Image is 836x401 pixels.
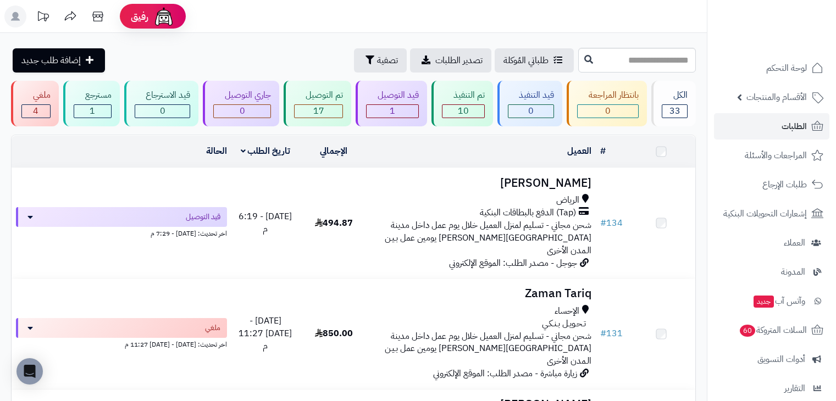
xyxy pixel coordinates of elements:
[390,104,395,118] span: 1
[33,104,38,118] span: 4
[555,305,579,318] span: الإحساء
[353,81,429,126] a: قيد التوصيل 1
[435,54,483,67] span: تصدير الطلبات
[239,314,292,353] span: [DATE] - [DATE] 11:27 م
[495,48,574,73] a: طلباتي المُوكلة
[714,55,829,81] a: لوحة التحكم
[746,90,807,105] span: الأقسام والمنتجات
[600,216,606,230] span: #
[605,104,611,118] span: 0
[315,327,353,340] span: 850.00
[315,216,353,230] span: 494.87
[542,318,586,330] span: تـحـويـل بـنـكـي
[480,207,576,219] span: (Tap) الدفع بالبطاقات البنكية
[600,327,606,340] span: #
[714,346,829,372] a: أدوات التسويق
[556,194,579,207] span: الرياض
[714,230,829,256] a: العملاء
[714,142,829,169] a: المراجعات والأسئلة
[16,227,227,238] div: اخر تحديث: [DATE] - 7:29 م
[22,105,50,118] div: 4
[131,10,148,23] span: رفيق
[564,81,649,126] a: بانتظار المراجعة 0
[745,148,807,163] span: المراجعات والأسئلة
[600,327,623,340] a: #131
[600,144,606,158] a: #
[508,89,555,102] div: قيد التنفيذ
[762,177,807,192] span: طلبات الإرجاع
[21,54,81,67] span: إضافة طلب جديد
[385,219,591,257] span: شحن مجاني - تسليم لمنزل العميل خلال يوم عمل داخل مدينة [GEOGRAPHIC_DATA][PERSON_NAME] يومين عمل ب...
[214,105,270,118] div: 0
[74,105,111,118] div: 1
[240,104,245,118] span: 0
[714,317,829,343] a: السلات المتروكة60
[90,104,95,118] span: 1
[495,81,565,126] a: قيد التنفيذ 0
[578,105,638,118] div: 0
[567,144,591,158] a: العميل
[669,104,680,118] span: 33
[754,296,774,308] span: جديد
[320,144,347,158] a: الإجمالي
[153,5,175,27] img: ai-face.png
[294,89,343,102] div: تم التوصيل
[9,81,61,126] a: ملغي 4
[206,144,227,158] a: الحالة
[649,81,698,126] a: الكل33
[781,264,805,280] span: المدونة
[508,105,554,118] div: 0
[723,206,807,221] span: إشعارات التحويلات البنكية
[714,171,829,198] a: طلبات الإرجاع
[757,352,805,367] span: أدوات التسويق
[122,81,201,126] a: قيد الاسترجاع 0
[458,104,469,118] span: 10
[528,104,534,118] span: 0
[205,322,220,333] span: ملغي
[739,322,807,338] span: السلات المتروكة
[239,210,292,236] span: [DATE] - 6:19 م
[429,81,495,126] a: تم التنفيذ 10
[577,89,639,102] div: بانتظار المراجعة
[61,81,122,126] a: مسترجع 1
[714,288,829,314] a: وآتس آبجديد
[433,367,577,380] span: زيارة مباشرة - مصدر الطلب: الموقع الإلكتروني
[366,89,419,102] div: قيد التوصيل
[135,89,191,102] div: قيد الاسترجاع
[752,293,805,309] span: وآتس آب
[16,358,43,385] div: Open Intercom Messenger
[449,257,577,270] span: جوجل - مصدر الطلب: الموقع الإلكتروني
[503,54,549,67] span: طلباتي المُوكلة
[442,105,484,118] div: 10
[160,104,165,118] span: 0
[377,54,398,67] span: تصفية
[281,81,353,126] a: تم التوصيل 17
[372,287,591,300] h3: Zaman Tariq
[16,338,227,349] div: اخر تحديث: [DATE] - [DATE] 11:27 م
[410,48,491,73] a: تصدير الطلبات
[784,381,805,396] span: التقارير
[29,5,57,30] a: تحديثات المنصة
[714,259,829,285] a: المدونة
[600,216,623,230] a: #134
[766,60,807,76] span: لوحة التحكم
[201,81,281,126] a: جاري التوصيل 0
[714,200,829,227] a: إشعارات التحويلات البنكية
[662,89,688,102] div: الكل
[372,177,591,190] h3: [PERSON_NAME]
[385,330,591,368] span: شحن مجاني - تسليم لمنزل العميل خلال يوم عمل داخل مدينة [GEOGRAPHIC_DATA][PERSON_NAME] يومين عمل ب...
[13,48,105,73] a: إضافة طلب جديد
[21,89,51,102] div: ملغي
[213,89,271,102] div: جاري التوصيل
[782,119,807,134] span: الطلبات
[714,113,829,140] a: الطلبات
[761,23,826,46] img: logo-2.png
[784,235,805,250] span: العملاء
[186,211,220,222] span: قيد التوصيل
[135,105,190,118] div: 0
[367,105,418,118] div: 1
[241,144,291,158] a: تاريخ الطلب
[354,48,407,73] button: تصفية
[739,325,755,337] span: 60
[295,105,342,118] div: 17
